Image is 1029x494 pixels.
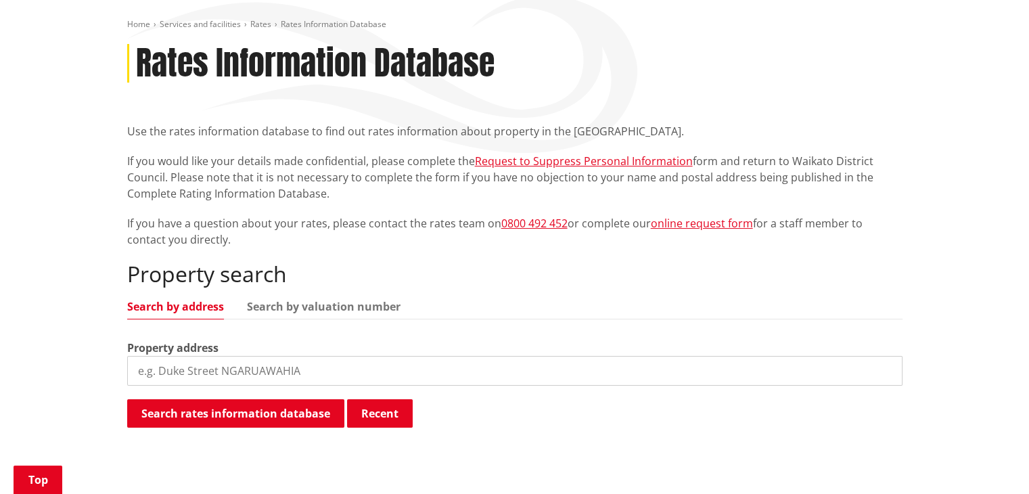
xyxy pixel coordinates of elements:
[127,356,902,386] input: e.g. Duke Street NGARUAWAHIA
[127,19,902,30] nav: breadcrumb
[127,301,224,312] a: Search by address
[127,123,902,139] p: Use the rates information database to find out rates information about property in the [GEOGRAPHI...
[967,437,1015,486] iframe: Messenger Launcher
[160,18,241,30] a: Services and facilities
[127,261,902,287] h2: Property search
[250,18,271,30] a: Rates
[347,399,413,428] button: Recent
[14,466,62,494] a: Top
[127,340,219,356] label: Property address
[281,18,386,30] span: Rates Information Database
[127,399,344,428] button: Search rates information database
[127,18,150,30] a: Home
[651,216,753,231] a: online request form
[127,215,902,248] p: If you have a question about your rates, please contact the rates team on or complete our for a s...
[247,301,401,312] a: Search by valuation number
[127,153,902,202] p: If you would like your details made confidential, please complete the form and return to Waikato ...
[501,216,568,231] a: 0800 492 452
[136,44,495,83] h1: Rates Information Database
[475,154,693,169] a: Request to Suppress Personal Information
